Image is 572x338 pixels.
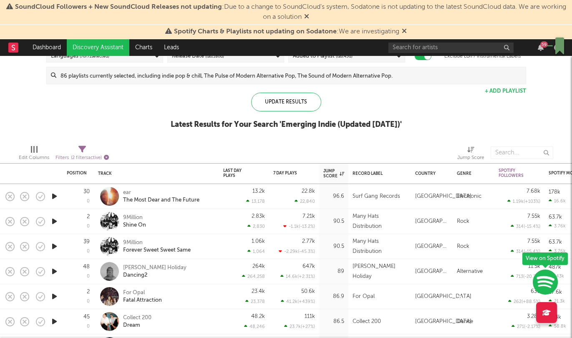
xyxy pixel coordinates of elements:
a: [PERSON_NAME] HolidayDancing2 [123,264,186,279]
div: 7.55k [527,214,540,219]
div: 86.9 [323,292,344,302]
div: [PERSON_NAME] Holiday [353,262,407,282]
div: [GEOGRAPHIC_DATA] [415,242,449,252]
div: 2.83k [252,214,265,219]
div: 7.55k [527,239,540,244]
span: Spotify Charts & Playlists not updating on Sodatone [174,28,337,35]
a: Discovery Assistant [67,39,129,56]
div: 314 ( -15.4 % ) [511,224,540,229]
span: ( 2 filters active) [71,156,102,160]
a: Dashboard [27,39,67,56]
div: 59 [540,41,548,48]
div: Added to Playlist [293,51,353,61]
div: 45 [83,314,90,320]
span: : We are investigating [174,28,399,35]
div: Shine On [123,222,146,229]
div: Collect 200 [123,314,151,322]
div: ear [123,189,199,197]
div: 3.76k [549,248,566,254]
div: 7.21k [302,214,315,219]
div: 1.06k [252,239,265,244]
div: 2.77k [302,239,315,244]
div: 713 ( -20.2 % ) [511,274,540,279]
div: Country [415,171,444,176]
input: 86 playlists currently selected, including indie pop & chill, The Pulse of Modern Alternative Pop... [56,67,526,84]
input: Search for artists [388,43,514,53]
div: 2 [87,289,90,295]
div: 264k [252,264,265,269]
div: Rock [457,217,469,227]
div: 1,064 [247,249,265,254]
span: (last 180 d) [205,51,224,61]
div: [GEOGRAPHIC_DATA] [415,317,471,327]
a: 9MillionForever Sweet Sweet Same [123,239,191,254]
div: Many Hats Distribution [353,237,407,257]
div: 178k [549,189,560,195]
div: Latest Results for Your Search ' Emerging Indie (Updated [DATE]) ' [171,120,402,130]
a: earThe Most Dear and The Future [123,189,199,204]
a: Charts [129,39,158,56]
div: For Opal [123,289,162,297]
span: (last 45 d) [336,51,353,61]
input: Search... [491,146,553,159]
div: 63.7k [549,240,562,245]
div: Update Results [251,93,321,111]
div: 22,840 [295,199,315,204]
div: Fatal Attraction [123,297,162,304]
div: Jump Score [457,153,484,163]
div: 111k [305,314,315,319]
div: 30 [83,189,90,194]
div: Dream [123,322,151,329]
div: [GEOGRAPHIC_DATA] [415,192,471,202]
div: Last Day Plays [223,168,252,178]
div: 0 [87,274,90,279]
div: 271 ( -2.17 % ) [512,324,540,329]
div: 314 ( -15.4 % ) [511,249,540,254]
div: 14.6k ( +2.31 % ) [280,274,315,279]
div: 86.5 [323,317,344,327]
span: Dismiss [304,14,309,20]
div: 9Million [123,239,191,247]
div: Dance [457,317,473,327]
div: Dancing2 [123,272,186,279]
div: 264,258 [242,274,265,279]
div: 48,246 [244,324,265,329]
div: 9Million [123,214,146,222]
div: [GEOGRAPHIC_DATA] [415,267,449,277]
div: -1.1k ( -13.2 % ) [283,224,315,229]
div: [GEOGRAPHIC_DATA] [415,292,471,302]
div: Edit Columns [19,142,49,166]
div: 16.6k [549,198,566,204]
div: 39 [83,239,90,245]
div: 0 [87,249,90,254]
div: 41.2k ( +439 % ) [281,299,315,304]
div: 1.19k ( +103 % ) [507,199,540,204]
div: 0 [87,199,90,204]
div: Edit Columns [19,153,49,163]
div: 7 Day Plays [273,171,302,176]
div: Jump Score [323,169,344,179]
div: Filters(2 filters active) [55,142,109,166]
div: -2.29k ( -45.3 % ) [279,249,315,254]
div: Many Hats Distribution [353,212,407,232]
a: For OpalFatal Attraction [123,289,162,304]
div: 90.5 [323,242,344,252]
div: 89 [323,267,344,277]
div: 2,830 [247,224,265,229]
div: Record Label [353,171,403,176]
div: Collect 200 [353,317,381,327]
div: 22.8k [302,189,315,194]
div: 48.2k [251,314,265,319]
div: 90.5 [323,217,344,227]
div: 23.7k ( +27 % ) [284,324,315,329]
span: SoundCloud Followers + New SoundCloud Releases not updating [15,4,222,10]
div: 13.2k [252,189,265,194]
div: Genre [457,171,486,176]
div: Track [98,171,211,176]
div: 50.6k [301,289,315,294]
a: Collect 200Dream [123,314,151,329]
div: 96.6 [323,192,344,202]
div: View on Spotify [522,252,568,265]
div: The Most Dear and The Future [123,197,199,204]
div: 262 ( +88.5 % ) [508,299,540,304]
